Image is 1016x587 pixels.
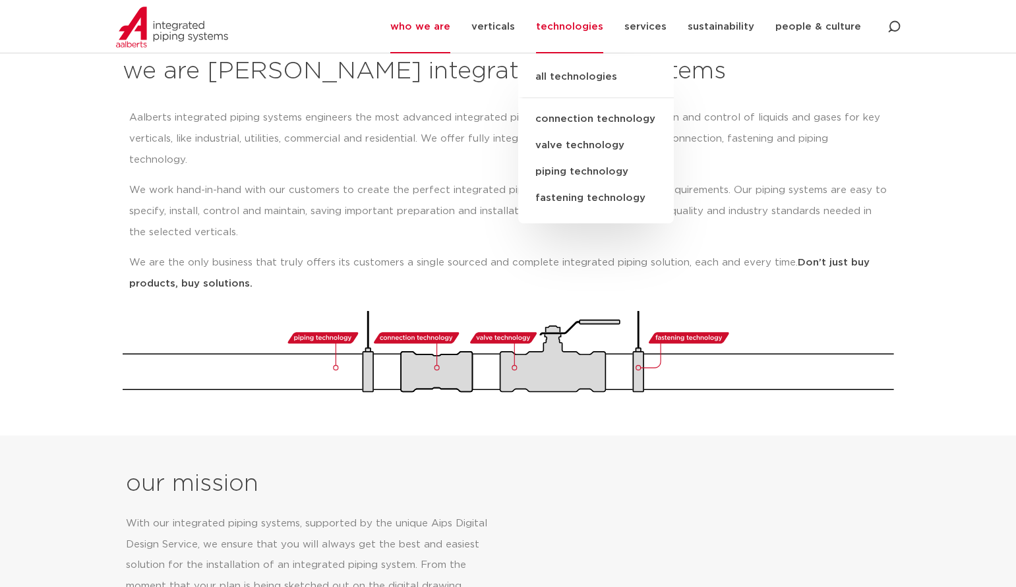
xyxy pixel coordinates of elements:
a: all technologies [518,69,674,98]
a: piping technology [518,159,674,185]
a: fastening technology [518,185,674,211]
a: connection technology [518,106,674,132]
h2: our mission [126,468,513,500]
p: Aalberts integrated piping systems engineers the most advanced integrated piping systems for the ... [129,107,887,171]
a: valve technology [518,132,674,159]
p: We are the only business that truly offers its customers a single sourced and complete integrated... [129,252,887,294]
p: We work hand-in-hand with our customers to create the perfect integrated piping system, that meet... [129,180,887,243]
h2: we are [PERSON_NAME] integrated piping systems [123,56,894,88]
ul: technologies [518,56,674,223]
